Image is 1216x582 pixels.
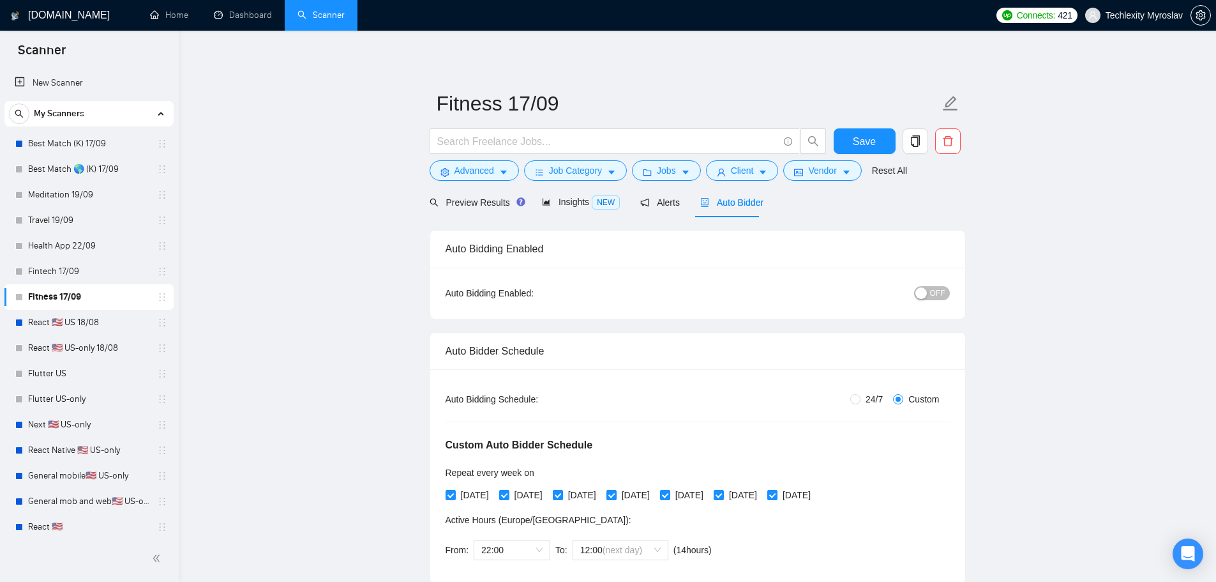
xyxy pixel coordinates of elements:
span: folder [643,167,652,177]
a: dashboardDashboard [214,10,272,20]
span: holder [157,139,167,149]
span: Client [731,164,754,178]
span: Job Category [549,164,602,178]
a: Next 🇺🇸 US-only [28,412,149,438]
span: 421 [1058,8,1072,22]
span: setting [440,167,449,177]
span: OFF [930,286,945,300]
button: folderJobscaret-down [632,160,701,181]
span: holder [157,369,167,379]
span: caret-down [607,167,616,177]
span: notification [640,198,649,207]
span: holder [157,318,167,328]
span: [DATE] [724,488,762,502]
div: Auto Bidder Schedule [446,333,950,369]
span: caret-down [499,167,508,177]
span: Auto Bidder [700,197,763,208]
a: React 🇺🇸 [28,514,149,540]
div: Auto Bidding Enabled [446,231,950,267]
input: Scanner name... [437,88,940,119]
span: user [717,167,726,177]
span: robot [700,198,709,207]
span: [DATE] [509,488,548,502]
span: 12:00 [580,540,661,560]
span: To: [555,545,567,555]
span: 24/7 [860,392,888,406]
span: caret-down [681,167,690,177]
span: idcard [794,167,803,177]
span: holder [157,164,167,174]
span: Advanced [454,164,494,178]
span: Connects: [1017,8,1055,22]
a: Meditation 19/09 [28,182,149,208]
span: ( 14 hours) [673,545,712,555]
span: holder [157,343,167,353]
span: search [801,135,825,147]
a: Travel 19/09 [28,208,149,233]
span: caret-down [758,167,767,177]
div: Auto Bidding Schedule: [446,392,613,406]
span: bars [535,167,544,177]
span: Vendor [808,164,836,178]
span: holder [157,292,167,302]
span: Repeat every week on [446,468,534,478]
span: [DATE] [617,488,655,502]
span: holder [157,445,167,456]
span: holder [157,420,167,430]
button: search [800,128,826,154]
span: holder [157,241,167,251]
a: Flutter US [28,361,149,387]
span: caret-down [842,167,851,177]
span: holder [157,266,167,277]
button: setting [1190,5,1211,26]
span: holder [157,471,167,481]
img: logo [11,6,20,26]
a: React 🇺🇸 US-only 18/08 [28,335,149,361]
button: settingAdvancedcaret-down [430,160,519,181]
a: Fitness 17/09 [28,284,149,310]
a: Health App 22/09 [28,233,149,259]
a: Best Match 🌎 (K) 17/09 [28,157,149,182]
span: delete [936,135,960,147]
span: holder [157,496,167,507]
button: Save [834,128,896,154]
span: [DATE] [670,488,709,502]
button: search [9,103,29,124]
button: idcardVendorcaret-down [783,160,861,181]
span: area-chart [542,197,551,206]
span: user [1088,11,1097,20]
span: double-left [152,552,165,565]
span: holder [157,215,167,226]
button: copy [903,128,928,154]
span: Active Hours ( Europe/[GEOGRAPHIC_DATA] ): [446,515,631,525]
a: Best Match (K) 17/09 [28,131,149,157]
span: NEW [592,195,620,210]
span: [DATE] [777,488,816,502]
span: Jobs [657,164,676,178]
input: Search Freelance Jobs... [437,134,778,149]
div: Tooltip anchor [515,196,527,208]
a: General mob and web🇺🇸 US-only - to be done [28,489,149,514]
span: search [430,198,439,207]
a: homeHome [150,10,188,20]
span: holder [157,190,167,200]
span: Alerts [640,197,680,208]
a: setting [1190,10,1211,20]
a: New Scanner [15,70,163,96]
span: copy [903,135,927,147]
span: From: [446,545,469,555]
span: [DATE] [456,488,494,502]
h5: Custom Auto Bidder Schedule [446,438,593,453]
span: Save [853,134,876,149]
span: holder [157,394,167,404]
a: Fintech 17/09 [28,259,149,284]
span: Custom [903,392,944,406]
a: searchScanner [297,10,345,20]
span: My Scanners [34,101,84,126]
span: info-circle [784,137,792,146]
a: React Native 🇺🇸 US-only [28,438,149,463]
img: upwork-logo.png [1002,10,1012,20]
a: General mobile🇺🇸 US-only [28,463,149,489]
div: Open Intercom Messenger [1173,539,1203,569]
